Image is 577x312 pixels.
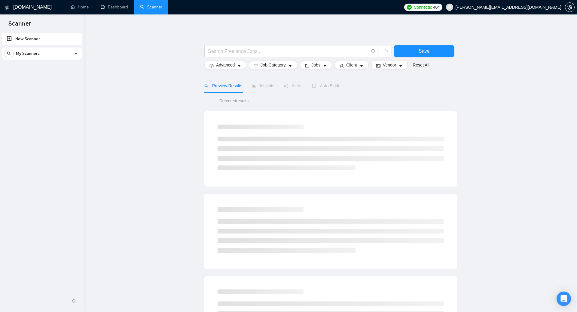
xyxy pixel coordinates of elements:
[208,48,368,55] input: Search Freelance Jobs...
[565,2,575,12] button: setting
[216,62,235,68] span: Advanced
[371,49,375,53] span: info-circle
[261,62,285,68] span: Job Category
[71,5,89,10] a: homeHome
[382,49,388,55] span: loading
[407,5,412,10] img: upwork-logo.png
[2,48,82,62] li: My Scanners
[398,63,403,68] span: caret-down
[300,60,332,70] button: folderJobscaret-down
[323,63,327,68] span: caret-down
[237,63,241,68] span: caret-down
[204,60,246,70] button: settingAdvancedcaret-down
[413,62,429,68] a: Reset All
[2,33,82,45] li: New Scanner
[204,84,209,88] span: search
[312,83,342,88] span: Auto Bidder
[140,5,162,10] a: searchScanner
[5,51,14,56] span: search
[394,45,454,57] button: Save
[346,62,357,68] span: Client
[249,60,297,70] button: barsJob Categorycaret-down
[215,97,253,104] span: Detected results
[565,5,575,10] a: setting
[284,83,303,88] span: Alerts
[565,5,574,10] span: setting
[312,84,316,88] span: robot
[305,63,309,68] span: folder
[433,4,440,11] span: 404
[252,84,256,88] span: area-chart
[447,5,452,9] span: user
[209,63,214,68] span: setting
[414,4,432,11] span: Connects:
[204,83,242,88] span: Preview Results
[7,33,77,45] a: New Scanner
[383,62,396,68] span: Vendor
[557,292,571,306] div: Open Intercom Messenger
[371,60,408,70] button: idcardVendorcaret-down
[284,84,288,88] span: notification
[101,5,128,10] a: dashboardDashboard
[376,63,380,68] span: idcard
[252,83,274,88] span: Insights
[4,19,36,32] span: Scanner
[5,3,9,12] img: logo
[334,60,369,70] button: userClientcaret-down
[359,63,364,68] span: caret-down
[419,47,429,55] span: Save
[340,63,344,68] span: user
[254,63,258,68] span: bars
[72,298,78,304] span: double-left
[312,62,321,68] span: Jobs
[16,48,40,60] span: My Scanners
[4,49,14,58] button: search
[288,63,292,68] span: caret-down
